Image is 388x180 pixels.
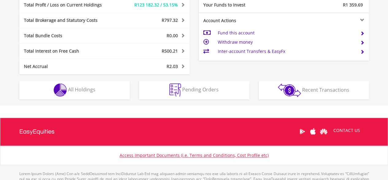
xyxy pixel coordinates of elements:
[217,38,355,47] td: Withdraw money
[162,17,178,23] span: R797.32
[162,48,178,54] span: R500.21
[278,83,301,97] img: transactions-zar-wht.png
[297,122,308,141] a: Google Play
[54,83,67,97] img: holdings-wht.png
[134,2,178,8] span: R123 182.32 / 53.15%
[167,63,178,69] span: R2.03
[19,17,119,23] div: Total Brokerage and Statutory Costs
[199,18,284,24] div: Account Actions
[19,2,119,8] div: Total Profit / Loss on Current Holdings
[120,152,269,158] a: Access Important Documents (i.e. Terms and Conditions, Cost Profile etc)
[139,81,249,99] button: Pending Orders
[329,122,364,139] a: CONTACT US
[318,122,329,141] a: Huawei
[167,33,178,38] span: R0.00
[169,83,181,97] img: pending_instructions-wht.png
[182,86,219,93] span: Pending Orders
[19,118,55,146] a: EasyEquities
[199,2,284,8] div: Your Funds to Invest
[302,86,349,93] span: Recent Transactions
[308,122,318,141] a: Apple
[19,48,119,54] div: Total Interest on Free Cash
[217,47,355,56] td: Inter-account Transfers & EasyFx
[68,86,95,93] span: All Holdings
[343,2,363,8] span: R1 359.69
[217,28,355,38] td: Fund this account
[19,63,119,70] div: Net Accrual
[259,81,369,99] button: Recent Transactions
[19,33,119,39] div: Total Bundle Costs
[19,81,130,99] button: All Holdings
